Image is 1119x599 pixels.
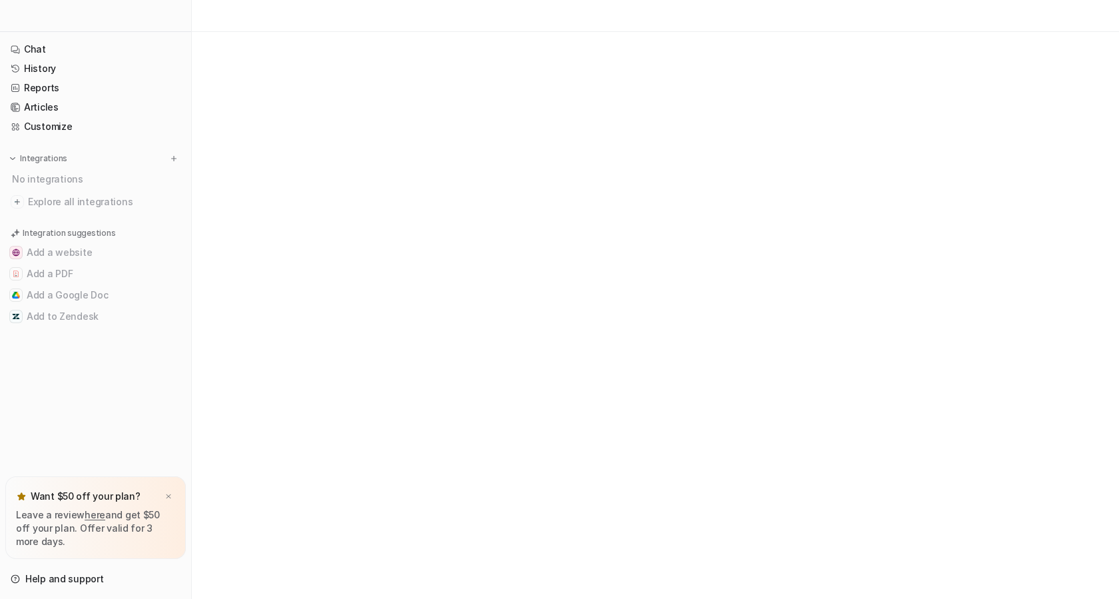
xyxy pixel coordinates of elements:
span: Explore all integrations [28,191,181,213]
a: History [5,59,186,78]
a: Articles [5,98,186,117]
img: explore all integrations [11,195,24,209]
button: Add a Google DocAdd a Google Doc [5,285,186,306]
p: Integration suggestions [23,227,115,239]
p: Want $50 off your plan? [31,490,141,503]
a: here [85,509,105,520]
img: star [16,491,27,502]
img: Add a website [12,249,20,257]
div: No integrations [8,168,186,190]
img: Add a PDF [12,270,20,278]
a: Customize [5,117,186,136]
button: Add a PDFAdd a PDF [5,263,186,285]
button: Add to ZendeskAdd to Zendesk [5,306,186,327]
img: Add to Zendesk [12,312,20,320]
button: Add a websiteAdd a website [5,242,186,263]
a: Chat [5,40,186,59]
p: Leave a review and get $50 off your plan. Offer valid for 3 more days. [16,508,175,548]
img: menu_add.svg [169,154,179,163]
img: expand menu [8,154,17,163]
img: Add a Google Doc [12,291,20,299]
a: Reports [5,79,186,97]
button: Integrations [5,152,71,165]
a: Help and support [5,570,186,588]
a: Explore all integrations [5,193,186,211]
p: Integrations [20,153,67,164]
img: x [165,492,173,501]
